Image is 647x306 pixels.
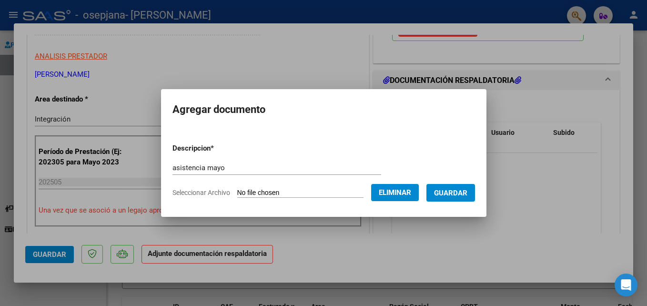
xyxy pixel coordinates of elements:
[172,101,475,119] h2: Agregar documento
[434,189,467,197] span: Guardar
[379,188,411,197] span: Eliminar
[615,274,637,296] div: Open Intercom Messenger
[426,184,475,202] button: Guardar
[172,143,263,154] p: Descripcion
[371,184,419,201] button: Eliminar
[172,189,230,196] span: Seleccionar Archivo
